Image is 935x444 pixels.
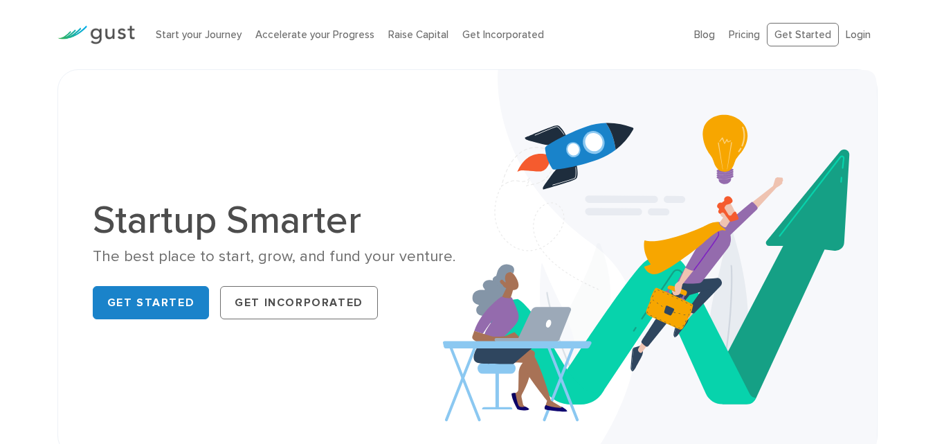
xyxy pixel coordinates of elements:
a: Pricing [729,28,760,41]
div: The best place to start, grow, and fund your venture. [93,247,457,267]
a: Raise Capital [388,28,448,41]
img: Gust Logo [57,26,135,44]
h1: Startup Smarter [93,201,457,240]
a: Get Incorporated [220,286,378,319]
a: Blog [694,28,715,41]
a: Get Incorporated [462,28,544,41]
a: Login [846,28,871,41]
a: Get Started [93,286,210,319]
a: Start your Journey [156,28,242,41]
a: Accelerate your Progress [255,28,374,41]
a: Get Started [767,23,839,47]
